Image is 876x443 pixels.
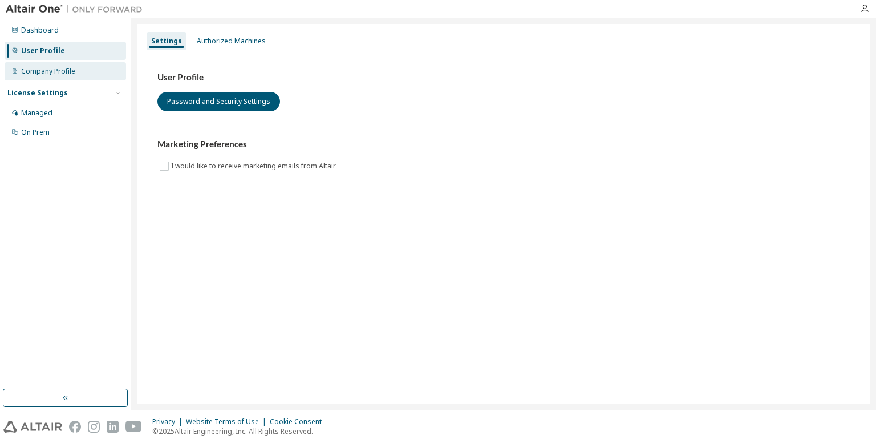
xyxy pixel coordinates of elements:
div: Cookie Consent [270,417,328,426]
label: I would like to receive marketing emails from Altair [171,159,338,173]
div: Privacy [152,417,186,426]
div: Authorized Machines [197,37,266,46]
div: User Profile [21,46,65,55]
img: Altair One [6,3,148,15]
div: Website Terms of Use [186,417,270,426]
div: License Settings [7,88,68,98]
div: Managed [21,108,52,118]
h3: Marketing Preferences [157,139,850,150]
img: altair_logo.svg [3,421,62,433]
h3: User Profile [157,72,850,83]
img: instagram.svg [88,421,100,433]
img: facebook.svg [69,421,81,433]
div: Dashboard [21,26,59,35]
p: © 2025 Altair Engineering, Inc. All Rights Reserved. [152,426,328,436]
div: On Prem [21,128,50,137]
img: youtube.svg [125,421,142,433]
div: Settings [151,37,182,46]
div: Company Profile [21,67,75,76]
button: Password and Security Settings [157,92,280,111]
img: linkedin.svg [107,421,119,433]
